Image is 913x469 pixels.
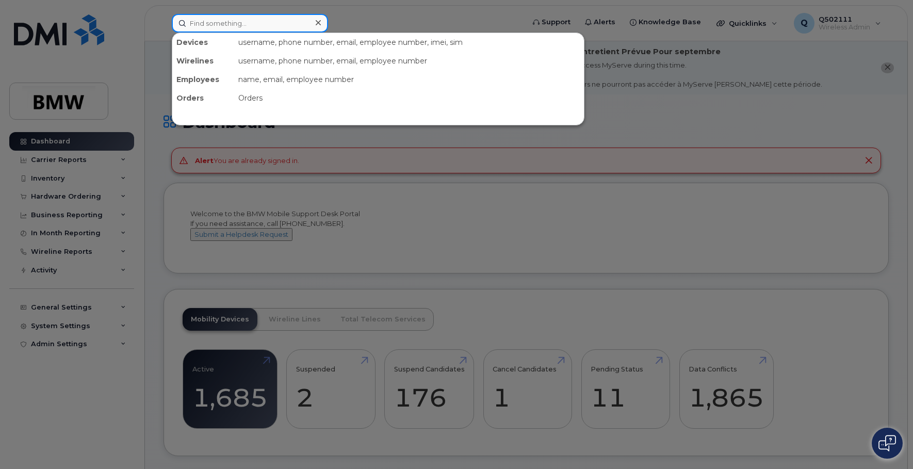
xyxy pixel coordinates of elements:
[234,89,584,107] div: Orders
[172,70,234,89] div: Employees
[172,52,234,70] div: Wirelines
[234,70,584,89] div: name, email, employee number
[172,33,234,52] div: Devices
[878,435,896,451] img: Open chat
[234,33,584,52] div: username, phone number, email, employee number, imei, sim
[234,52,584,70] div: username, phone number, email, employee number
[172,89,234,107] div: Orders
